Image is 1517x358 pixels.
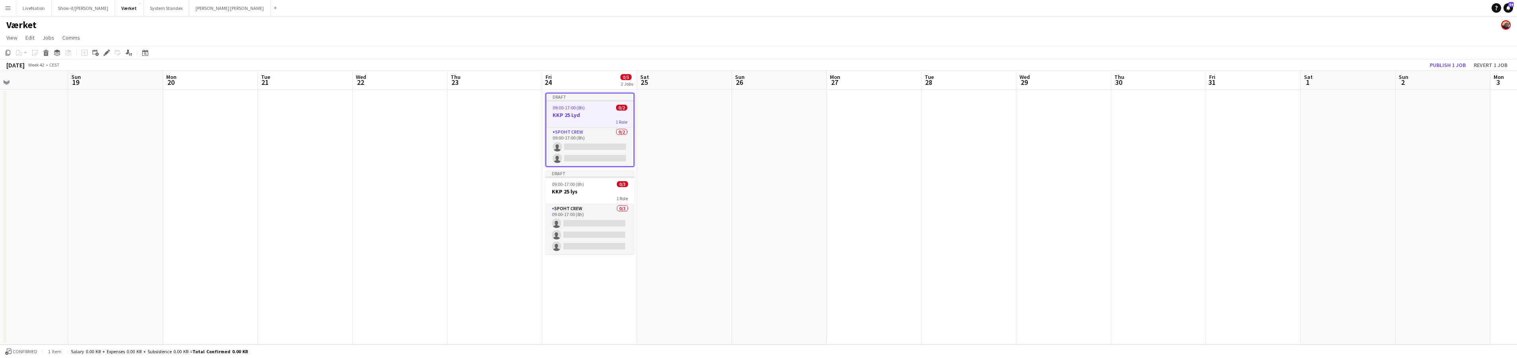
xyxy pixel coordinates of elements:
[45,348,64,354] span: 1 item
[6,34,17,41] span: View
[62,34,80,41] span: Comms
[192,348,248,354] span: Total Confirmed 0.00 KR
[13,349,37,354] span: Confirmed
[1471,60,1511,70] button: Revert 1 job
[3,33,21,43] a: View
[22,33,38,43] a: Edit
[1508,2,1514,7] span: 54
[26,62,46,68] span: Week 42
[16,0,52,16] button: LiveNation
[25,34,35,41] span: Edit
[115,0,144,16] button: Værket
[6,19,36,31] h1: Værket
[49,62,60,68] div: CEST
[1504,3,1513,13] a: 54
[59,33,83,43] a: Comms
[189,0,271,16] button: [PERSON_NAME] [PERSON_NAME]
[144,0,189,16] button: System Standex
[42,34,54,41] span: Jobs
[39,33,58,43] a: Jobs
[71,348,248,354] div: Salary 0.00 KR + Expenses 0.00 KR + Subsistence 0.00 KR =
[52,0,115,16] button: Show-if/[PERSON_NAME]
[6,61,25,69] div: [DATE]
[4,347,38,356] button: Confirmed
[1427,60,1469,70] button: Publish 1 job
[1501,20,1511,30] app-user-avatar: Danny Tranekær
